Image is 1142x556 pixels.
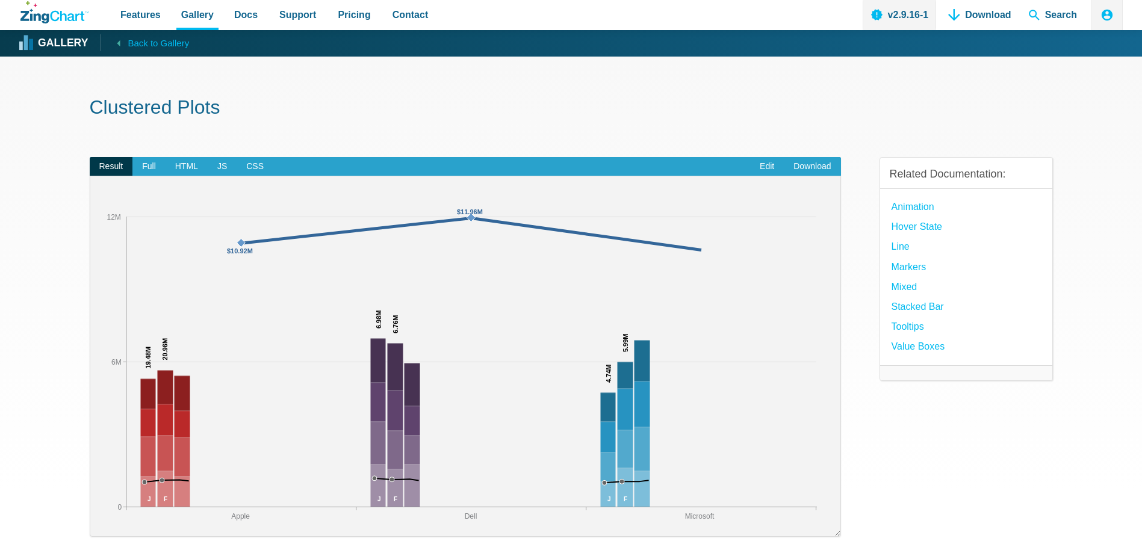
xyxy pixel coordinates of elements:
span: Gallery [181,7,214,23]
a: Back to Gallery [100,34,189,51]
span: Support [279,7,316,23]
span: JS [208,157,237,176]
span: Full [132,157,166,176]
a: Line [892,238,910,255]
a: Mixed [892,279,917,295]
span: Contact [393,7,429,23]
span: Docs [234,7,258,23]
a: Edit [750,157,784,176]
strong: Gallery [38,38,88,49]
a: Gallery [20,34,88,52]
a: ZingChart Logo. Click to return to the homepage [20,1,88,23]
span: Back to Gallery [128,36,189,51]
a: Value Boxes [892,338,945,354]
a: hover state [892,218,942,235]
span: Pricing [338,7,370,23]
a: Tooltips [892,318,924,335]
div: ​ [90,176,841,536]
a: Markers [892,259,926,275]
a: Download [784,157,840,176]
span: Features [120,7,161,23]
a: Animation [892,199,934,215]
span: CSS [237,157,273,176]
span: Result [90,157,133,176]
a: Stacked Bar [892,298,944,315]
h3: Related Documentation: [890,167,1043,181]
h1: Clustered Plots [90,95,1053,122]
span: HTML [166,157,208,176]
